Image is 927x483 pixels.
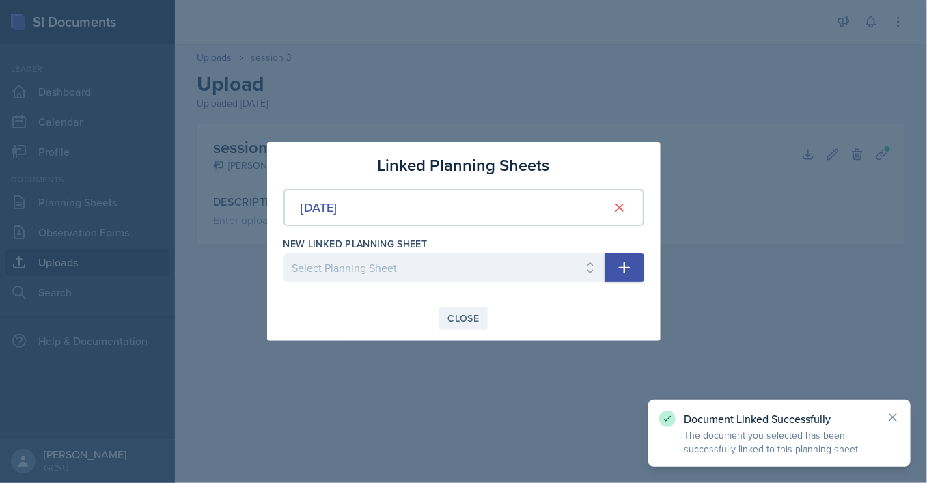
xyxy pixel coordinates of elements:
[283,237,428,251] label: New Linked Planning Sheet
[378,153,550,178] h3: Linked Planning Sheets
[684,412,875,426] p: Document Linked Successfully
[439,307,488,330] button: Close
[301,198,337,217] div: [DATE]
[684,428,875,456] p: The document you selected has been successfully linked to this planning sheet
[448,313,480,324] div: Close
